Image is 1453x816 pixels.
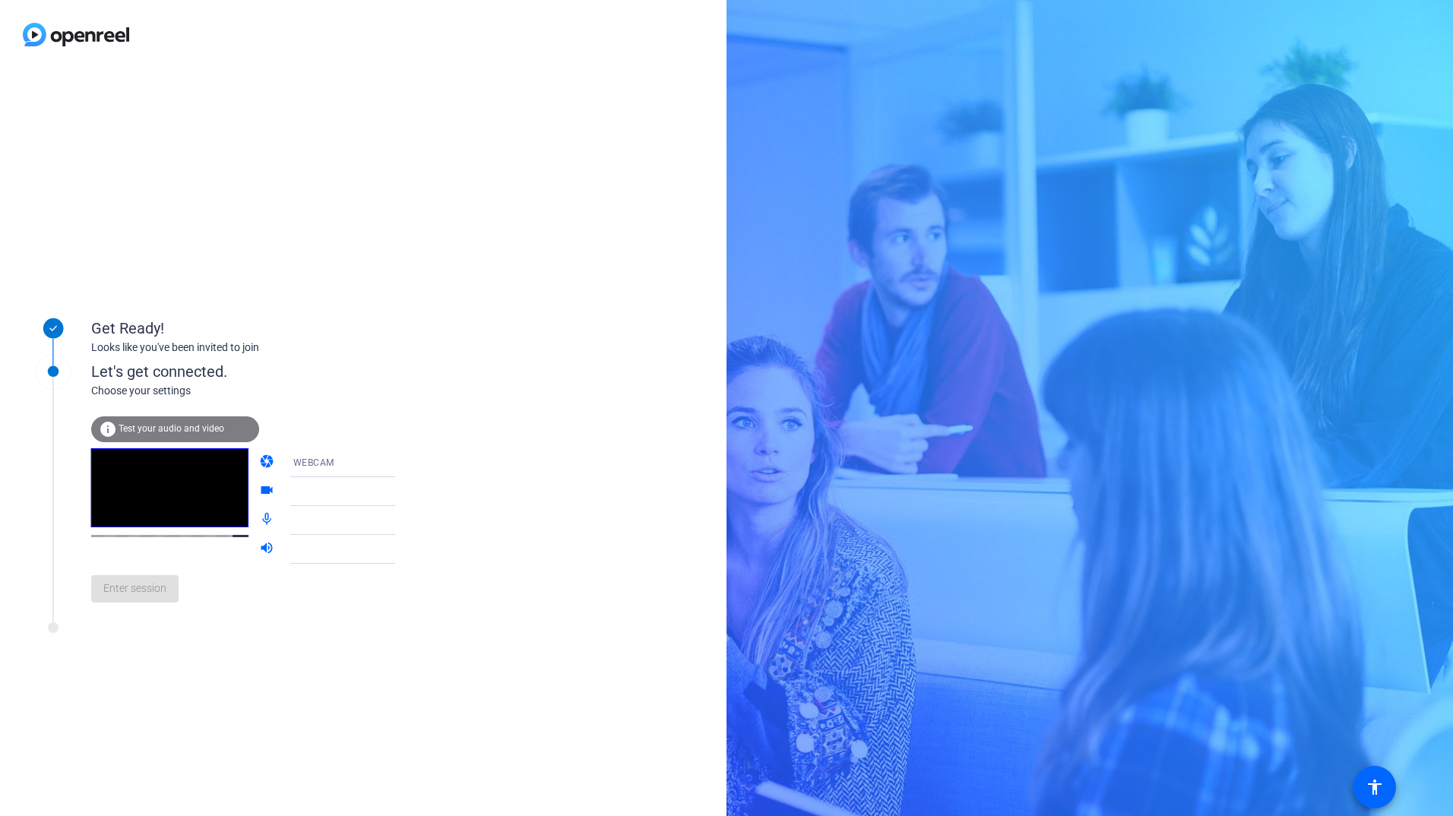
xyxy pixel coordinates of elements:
[91,360,426,383] div: Let's get connected.
[259,482,277,501] mat-icon: videocam
[91,383,426,399] div: Choose your settings
[91,317,395,340] div: Get Ready!
[259,454,277,472] mat-icon: camera
[119,423,224,434] span: Test your audio and video
[293,457,334,468] span: WEBCAM
[259,511,277,530] mat-icon: mic_none
[259,540,277,558] mat-icon: volume_up
[1366,778,1384,796] mat-icon: accessibility
[99,420,117,438] mat-icon: info
[91,340,395,356] div: Looks like you've been invited to join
